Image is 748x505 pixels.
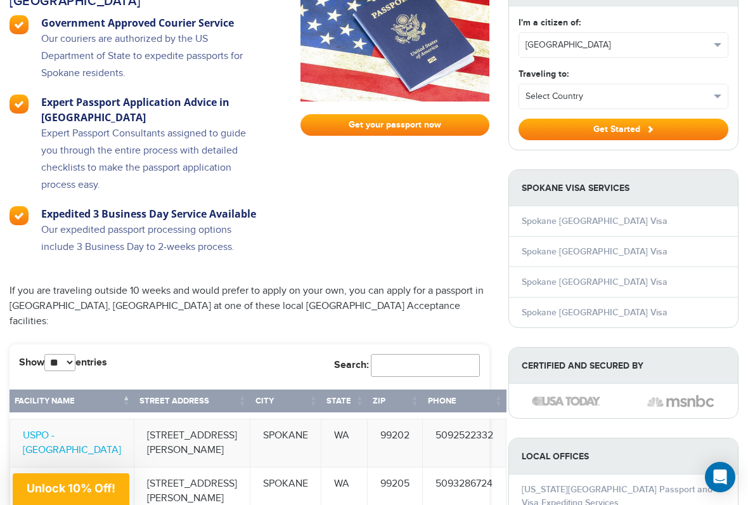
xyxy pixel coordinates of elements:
th: Facility Name: activate to sort column descending [10,390,134,419]
a: Spokane [GEOGRAPHIC_DATA] Visa [522,246,667,257]
h3: Expert Passport Application Advice in [GEOGRAPHIC_DATA] [41,95,260,125]
label: I'm a citizen of: [519,16,581,29]
td: 99202 [368,419,423,468]
span: Select Country [526,90,710,103]
strong: LOCAL OFFICES [509,438,738,475]
th: Street Address: activate to sort column ascending [134,390,250,419]
label: Search: [334,354,480,377]
p: Expert Passport Consultants assigned to guide you through the entire process with detailed checkl... [41,125,260,206]
th: Phone: activate to sort column ascending [423,390,506,419]
th: Zip: activate to sort column ascending [368,390,423,419]
div: Open Intercom Messenger [705,462,735,492]
a: USPO - [GEOGRAPHIC_DATA] [23,430,121,456]
p: If you are traveling outside 10 weeks and would prefer to apply on your own, you can apply for a ... [10,284,489,329]
img: image description [647,393,714,409]
span: Unlock 10% Off! [27,482,115,495]
th: State: activate to sort column ascending [321,390,368,419]
strong: Certified and Secured by [509,348,738,384]
td: WA [321,419,368,468]
td: 5092522332 [423,419,506,468]
h3: Expedited 3 Business Day Service Available [41,206,260,221]
div: Unlock 10% Off! [13,473,129,505]
h3: Government Approved Courier Service [41,15,260,30]
label: Show entries [19,354,107,371]
a: Spokane [GEOGRAPHIC_DATA] Visa [522,307,667,318]
strong: Spokane Visa Services [509,170,738,206]
button: Get Started [519,119,728,140]
input: Search: [371,354,480,377]
span: [GEOGRAPHIC_DATA] [526,39,710,51]
a: Spokane [GEOGRAPHIC_DATA] Visa [522,216,667,226]
p: Our expedited passport processing options include 3 Business Day to 2-weeks process. [41,221,260,268]
label: Traveling to: [519,67,569,81]
button: [GEOGRAPHIC_DATA] [519,33,728,57]
button: Select Country [519,84,728,108]
select: Showentries [44,354,75,371]
th: City: activate to sort column ascending [250,390,321,419]
img: image description [532,397,600,406]
p: Our couriers are authorized by the US Department of State to expedite passports for Spokane resid... [41,30,260,95]
a: Spokane [GEOGRAPHIC_DATA] Visa [522,277,667,287]
td: SPOKANE [250,419,321,468]
td: [STREET_ADDRESS][PERSON_NAME] [134,419,250,468]
a: Get your passport now [300,114,489,136]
